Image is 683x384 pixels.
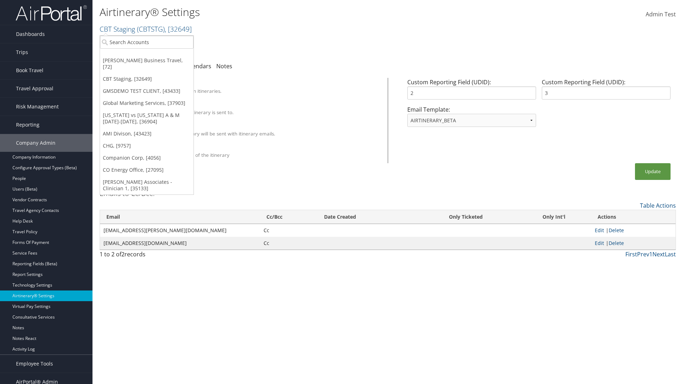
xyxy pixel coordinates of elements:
[625,250,637,258] a: First
[260,224,318,237] td: Cc
[100,97,194,109] a: Global Marketing Services, [37903]
[415,210,517,224] th: Only Ticketed: activate to sort column ascending
[100,140,194,152] a: CHG, [9757]
[591,210,676,224] th: Actions
[121,250,125,258] span: 2
[100,224,260,237] td: [EMAIL_ADDRESS][PERSON_NAME][DOMAIN_NAME]
[16,134,55,152] span: Company Admin
[100,24,192,34] a: CBT Staging
[165,24,192,34] span: , [ 32649 ]
[16,98,59,116] span: Risk Management
[100,250,239,262] div: 1 to 2 of records
[100,36,194,49] input: Search Accounts
[16,80,53,97] span: Travel Approval
[637,250,649,258] a: Prev
[318,210,415,224] th: Date Created: activate to sort column ascending
[640,202,676,209] a: Table Actions
[100,109,194,128] a: [US_STATE] vs [US_STATE] A & M [DATE]-[DATE], [36904]
[100,5,484,20] h1: Airtinerary® Settings
[133,145,379,151] div: Show Survey
[100,152,194,164] a: Companion Corp, [4056]
[609,227,624,234] a: Delete
[404,78,539,105] div: Custom Reporting Field (UDID):
[517,210,591,224] th: Only Int'l: activate to sort column ascending
[100,85,194,97] a: GMSDEMO TEST CLIENT, [43433]
[539,78,673,105] div: Custom Reporting Field (UDID):
[652,250,665,258] a: Next
[100,54,194,73] a: [PERSON_NAME] Business Travel, [72]
[100,73,194,85] a: CBT Staging, [32649]
[133,81,379,87] div: Client Name
[649,250,652,258] a: 1
[137,24,165,34] span: ( CBTSTG )
[16,62,43,79] span: Book Travel
[216,62,232,70] a: Notes
[665,250,676,258] a: Last
[591,224,676,237] td: |
[595,227,604,234] a: Edit
[16,25,45,43] span: Dashboards
[16,5,87,21] img: airportal-logo.png
[184,62,211,70] a: Calendars
[100,237,260,250] td: [EMAIL_ADDRESS][DOMAIN_NAME]
[646,10,676,18] span: Admin Test
[16,43,28,61] span: Trips
[260,237,318,250] td: Cc
[100,128,194,140] a: AMI Divison, [43423]
[133,102,379,109] div: Override Email
[595,240,604,246] a: Edit
[404,105,539,133] div: Email Template:
[100,210,260,224] th: Email: activate to sort column ascending
[635,163,671,180] button: Update
[16,116,39,134] span: Reporting
[133,124,379,130] div: Attach PDF
[100,176,194,194] a: [PERSON_NAME] Associates - Clinician 1, [35133]
[591,237,676,250] td: |
[100,164,194,176] a: CO Energy Office, [27095]
[260,210,318,224] th: Cc/Bcc: activate to sort column ascending
[646,4,676,26] a: Admin Test
[133,130,275,137] label: A PDF version of the itinerary will be sent with itinerary emails.
[16,355,53,373] span: Employee Tools
[609,240,624,246] a: Delete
